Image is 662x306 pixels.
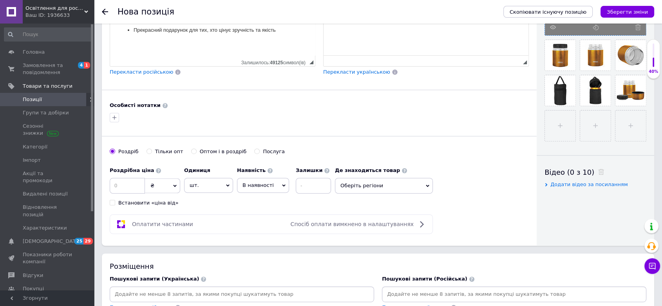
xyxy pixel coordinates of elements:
p: Ідеальний для роботи, навчання, подорожей, пікніків [24,16,181,24]
div: Послуга [263,148,285,155]
span: Пошукові запити (Російська) [382,276,467,282]
div: Встановити «ціна від» [118,199,179,206]
h1: Нова позиція [118,7,174,16]
span: Відновлення позицій [23,204,72,218]
span: шт. [184,178,233,193]
div: Тільки опт [155,148,183,155]
input: Додайте не менше 8 запитів, за якими покупці шукатимуть товар [383,288,645,300]
span: Позиції [23,96,42,103]
p: Герметичний дизайн — не протікає [24,42,181,51]
div: Повернутися назад [102,9,108,15]
b: Особисті нотатки [110,102,161,108]
span: 29 [83,238,92,244]
span: Головна [23,49,45,56]
span: Додати відео за посиланням [550,181,628,187]
div: Роздріб [118,148,139,155]
span: Показники роботи компанії [23,251,72,265]
span: В наявності [242,182,274,188]
body: Редактор, 9A62DB3E-0169-448C-97BB-D28FCB5BEE95 [8,8,197,16]
span: Категорії [23,143,47,150]
span: Оплатити частинами [132,221,193,227]
b: Наявність [237,167,266,173]
span: Характеристики [23,225,67,232]
span: Сезонні знижки [23,123,72,137]
span: Освітлення для рослин та боротьба із шкідниками ПАКО-ГРУП [25,5,84,12]
span: Перекласти українською [323,69,390,75]
span: Замовлення та повідомлення [23,62,72,76]
span: Групи та добірки [23,109,69,116]
div: 40% [647,69,660,74]
p: Зберігає тепло або холод навіть через кілька годин [24,29,181,37]
input: 0 [110,178,145,194]
span: 49125 [270,60,283,65]
span: Оберіть регіони [335,178,433,194]
span: Акції та промокоди [23,170,72,184]
span: Перекласти російською [110,69,173,75]
span: Потягніть для зміни розмірів [309,60,313,64]
div: Оптом і в роздріб [200,148,247,155]
i: Зберегти зміни [607,9,648,15]
div: Розміщення [110,261,646,271]
span: Потягніть для зміни розмірів [523,60,527,64]
span: Відгуки [23,272,43,279]
span: [DEMOGRAPHIC_DATA] [23,238,81,245]
b: Одиниця [184,167,210,173]
button: Скопіювати існуючу позицію [503,6,593,18]
b: Роздрібна ціна [110,167,154,173]
button: Зберегти зміни [601,6,654,18]
input: Додайте не менше 8 запитів, за якими покупці шукатимуть товар [111,288,373,300]
button: Чат з покупцем [644,258,660,274]
span: Покупці [23,285,44,292]
div: Кiлькiсть символiв [241,58,309,65]
span: Спосіб оплати вимкнено в налаштуваннях [291,221,414,227]
span: 25 [74,238,83,244]
p: Стильний колір “золотий”, який виділяється [24,56,181,64]
b: Де знаходиться товар [335,167,400,173]
div: 40% Якість заповнення [647,39,660,79]
span: ₴ [150,183,154,188]
span: Видалені позиції [23,190,68,197]
input: Пошук [4,27,92,42]
span: 4 [78,62,84,69]
span: Скопіювати існуючу позицію [510,9,586,15]
span: Імпорт [23,157,41,164]
div: Ваш ID: 1936633 [25,12,94,19]
h2: 🌟 Переваги та застосування [8,0,197,9]
span: Відео (0 з 10) [544,168,594,176]
div: Кiлькiсть символiв [518,58,523,65]
span: 1 [84,62,90,69]
span: Пошукові запити (Українська) [110,276,199,282]
p: Прекрасний подарунок для тих, хто цінує зручність та якість [24,69,181,77]
b: Залишки [296,167,322,173]
span: Товари та послуги [23,83,72,90]
input: - [296,178,331,194]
